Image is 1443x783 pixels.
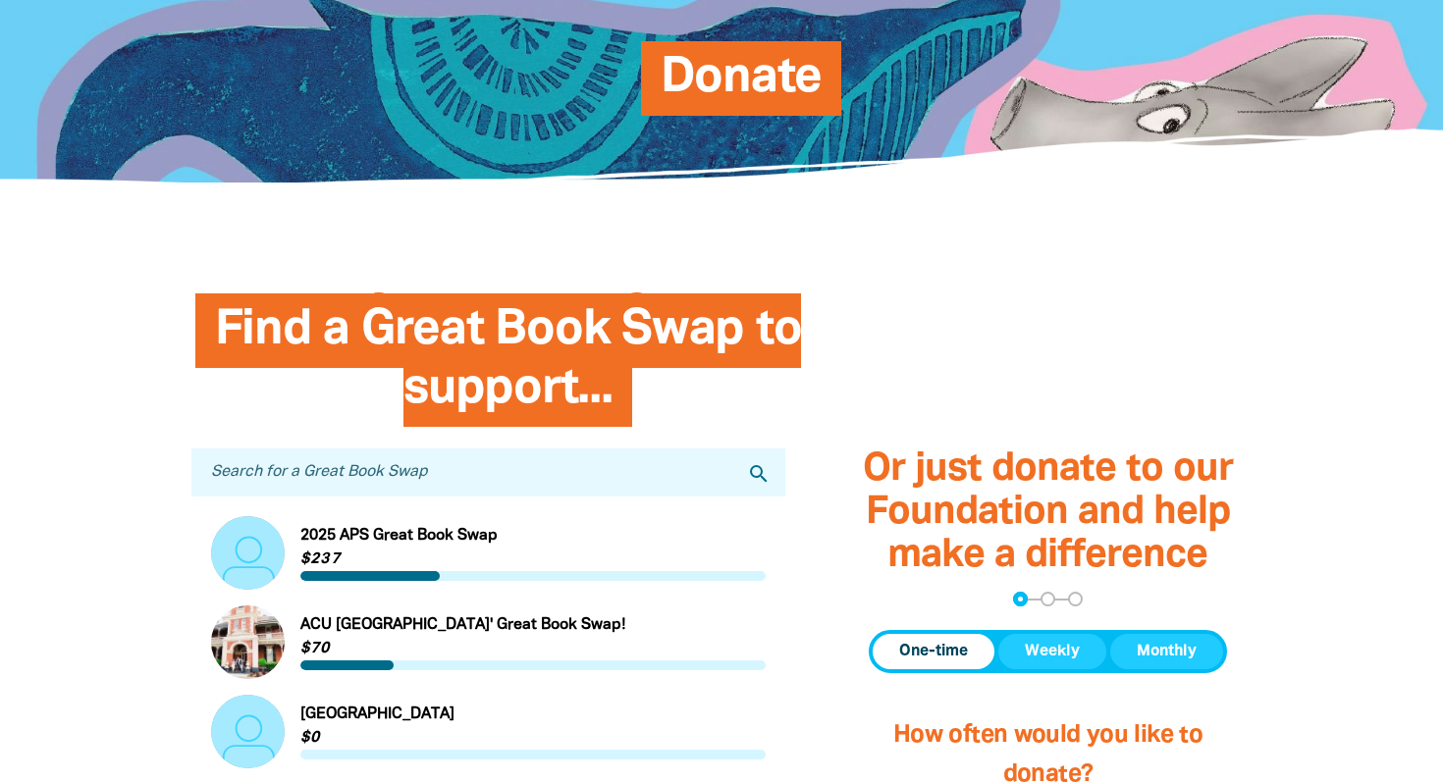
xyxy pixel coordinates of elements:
[1013,592,1028,606] button: Navigate to step 1 of 3 to enter your donation amount
[1137,640,1197,663] span: Monthly
[869,630,1227,673] div: Donation frequency
[215,308,802,427] span: Find a Great Book Swap to support...
[873,634,994,669] button: One-time
[1025,640,1080,663] span: Weekly
[747,462,771,486] i: search
[863,451,1233,574] span: Or just donate to our Foundation and help make a difference
[1041,592,1055,606] button: Navigate to step 2 of 3 to enter your details
[661,56,823,116] span: Donate
[899,640,968,663] span: One-time
[998,634,1106,669] button: Weekly
[1110,634,1223,669] button: Monthly
[1068,592,1083,606] button: Navigate to step 3 of 3 to enter your payment details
